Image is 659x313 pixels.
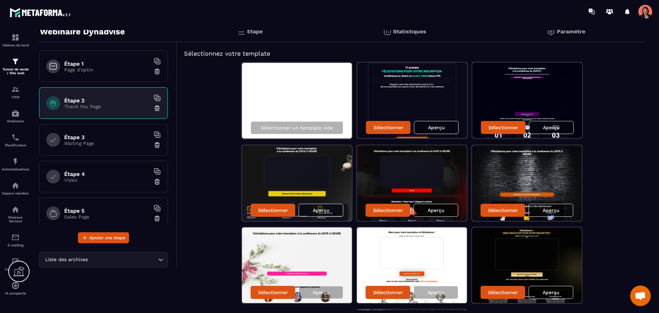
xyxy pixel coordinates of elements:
[2,80,29,104] a: formationformationCRM
[373,290,403,295] p: Sélectionner
[11,85,20,93] img: formation
[472,145,582,221] img: image
[2,252,29,276] a: accountantaccountantComptabilité
[64,67,150,72] p: Page d'optin
[428,125,445,130] p: Aperçu
[383,27,391,36] img: stats.20deebd0.svg
[11,133,20,142] img: scheduler
[44,256,89,264] span: Liste des archives
[89,234,125,241] span: Ajouter une étape
[64,171,150,177] h6: Étape 4
[313,208,329,213] p: Aperçu
[154,142,161,148] img: trash
[154,105,161,112] img: trash
[2,152,29,176] a: automationsautomationsAutomatisations
[2,243,29,247] p: E-mailing
[64,141,150,146] p: Waiting Page
[2,176,29,200] a: automationsautomationsEspace membre
[261,125,333,131] p: Sélectionner un template vide
[2,200,29,228] a: social-networksocial-networkRéseaux Sociaux
[64,177,150,183] p: Video
[11,233,20,242] img: email
[2,119,29,123] p: Webinaire
[488,125,518,130] p: Sélectionner
[428,290,444,295] p: Aperçu
[2,143,29,147] p: Planificateur
[357,63,467,138] img: image
[11,181,20,190] img: automations
[154,215,161,222] img: trash
[357,145,467,221] img: image
[2,291,29,295] p: IA prospects
[393,28,426,35] p: Statistiques
[11,33,20,42] img: formation
[258,208,288,213] p: Sélectionner
[154,68,161,75] img: trash
[11,257,20,266] img: accountant
[357,227,467,303] img: image
[242,227,352,303] img: image
[39,252,168,268] div: Search for option
[2,52,29,80] a: formationformationTunnel de vente / Site web
[543,125,560,130] p: Aperçu
[472,227,582,303] img: image
[2,215,29,223] p: Réseaux Sociaux
[64,104,150,109] p: Thank You Page
[2,43,29,47] p: Tableau de bord
[184,49,638,58] h5: Sélectionnez votre template
[247,28,263,35] p: Étape
[78,232,129,243] button: Ajouter une étape
[64,208,150,214] h6: Étape 5
[543,208,559,213] p: Aperçu
[488,290,518,295] p: Sélectionner
[40,25,125,38] p: Webinaire Dynadvise
[11,281,20,290] img: automations
[2,128,29,152] a: schedulerschedulerPlanificateur
[2,191,29,195] p: Espace membre
[237,27,245,36] img: bars.0d591741.svg
[242,145,352,221] img: image
[313,290,329,295] p: Aperçu
[557,28,585,35] p: Paramètre
[11,205,20,214] img: social-network
[64,134,150,141] h6: Étape 3
[2,267,29,271] p: Comptabilité
[89,256,157,264] input: Search for option
[373,208,403,213] p: Sélectionner
[428,208,444,213] p: Aperçu
[11,57,20,66] img: formation
[11,109,20,118] img: automations
[2,67,29,75] p: Tunnel de vente / Site web
[64,60,150,67] h6: Étape 1
[10,6,71,19] img: logo
[2,104,29,128] a: automationsautomationsWebinaire
[64,97,150,104] h6: Étape 2
[488,208,518,213] p: Sélectionner
[630,286,651,306] a: Ouvrir le chat
[154,178,161,185] img: trash
[2,228,29,252] a: emailemailE-mailing
[543,290,559,295] p: Aperçu
[2,167,29,171] p: Automatisations
[373,125,403,130] p: Sélectionner
[547,27,555,36] img: setting-gr.5f69749f.svg
[64,214,150,220] p: Sales Page
[2,28,29,52] a: formationformationTableau de bord
[258,290,288,295] p: Sélectionner
[2,95,29,99] p: CRM
[472,63,582,138] img: image
[11,157,20,166] img: automations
